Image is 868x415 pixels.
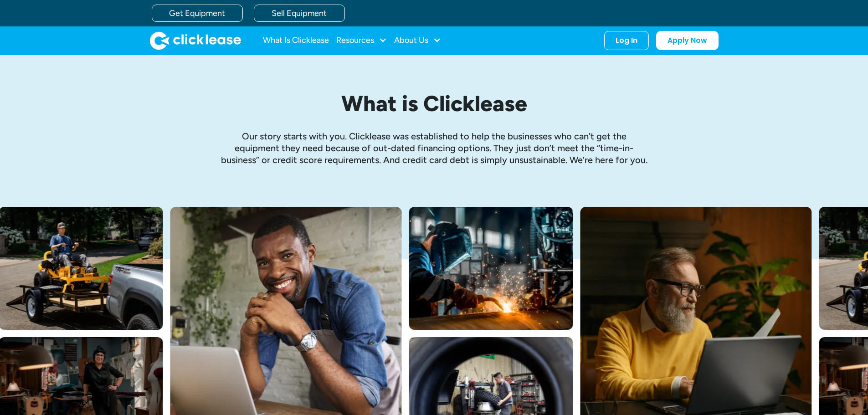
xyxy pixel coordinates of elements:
div: About Us [394,31,441,50]
div: Resources [336,31,387,50]
img: A welder in a large mask working on a large pipe [409,207,573,330]
a: home [150,31,241,50]
div: Log In [616,36,637,45]
h1: What is Clicklease [220,92,648,116]
img: Clicklease logo [150,31,241,50]
a: Get Equipment [152,5,243,22]
a: Sell Equipment [254,5,345,22]
p: Our story starts with you. Clicklease was established to help the businesses who can’t get the eq... [220,130,648,166]
a: Apply Now [656,31,719,50]
a: What Is Clicklease [263,31,329,50]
